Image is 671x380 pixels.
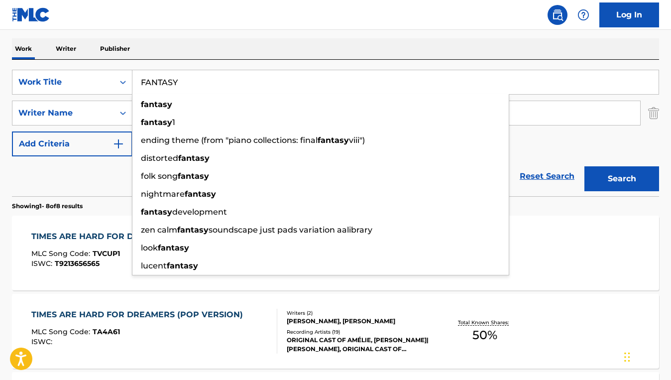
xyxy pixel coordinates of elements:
span: MLC Song Code : [31,327,93,336]
span: MLC Song Code : [31,249,93,258]
img: Delete Criterion [648,101,659,126]
strong: fantasy [178,171,209,181]
div: Writer Name [18,107,108,119]
div: TIMES ARE HARD FOR DREAMERS (POP VERSION) [31,309,248,321]
div: ORIGINAL CAST OF AMÉLIE, [PERSON_NAME]|[PERSON_NAME], ORIGINAL CAST OF [PERSON_NAME], SHL,RESILIE... [287,336,431,354]
span: soundscape just pads variation aalibrary [209,225,372,235]
span: ISWC : [31,337,55,346]
img: search [552,9,563,21]
p: Writer [53,38,79,59]
form: Search Form [12,70,659,196]
span: TA4A61 [93,327,120,336]
div: Help [573,5,593,25]
p: Work [12,38,35,59]
span: TVCUP1 [93,249,120,258]
strong: fantasy [177,225,209,235]
strong: fantasy [178,153,210,163]
span: ending theme (from "piano collections: final [141,135,318,145]
button: Add Criteria [12,131,132,156]
span: nightmare [141,189,185,199]
span: development [172,207,227,217]
p: Publisher [97,38,133,59]
span: folk song [141,171,178,181]
div: [PERSON_NAME], [PERSON_NAME] [287,317,431,326]
span: 1 [172,118,175,127]
span: look [141,243,158,253]
iframe: Chat Widget [621,332,671,380]
div: TIMES ARE HARD FOR DREAMERS [31,231,180,243]
a: Reset Search [515,165,579,187]
div: Writers ( 2 ) [287,309,431,317]
p: Showing 1 - 8 of 8 results [12,202,83,211]
span: T9213656565 [55,259,100,268]
img: help [577,9,589,21]
strong: fantasy [141,100,172,109]
img: MLC Logo [12,7,50,22]
a: Public Search [548,5,567,25]
strong: fantasy [158,243,189,253]
span: 50 % [472,326,497,344]
div: Drag [624,342,630,372]
a: TIMES ARE HARD FOR DREAMERSMLC Song Code:TVCUP1ISWC:T9213656565Writers (2)[PERSON_NAME], [PERSON_... [12,216,659,290]
div: Recording Artists ( 19 ) [287,328,431,336]
div: Work Title [18,76,108,88]
strong: fantasy [141,207,172,217]
strong: fantasy [318,135,349,145]
button: Search [584,166,659,191]
img: 9d2ae6d4665cec9f34b9.svg [112,138,124,150]
span: viii") [349,135,365,145]
span: lucent [141,261,167,270]
span: zen calm [141,225,177,235]
a: Log In [599,2,659,27]
strong: fantasy [167,261,198,270]
span: ISWC : [31,259,55,268]
a: TIMES ARE HARD FOR DREAMERS (POP VERSION)MLC Song Code:TA4A61ISWC:Writers (2)[PERSON_NAME], [PERS... [12,294,659,369]
span: distorted [141,153,178,163]
strong: fantasy [185,189,216,199]
p: Total Known Shares: [458,319,511,326]
strong: fantasy [141,118,172,127]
